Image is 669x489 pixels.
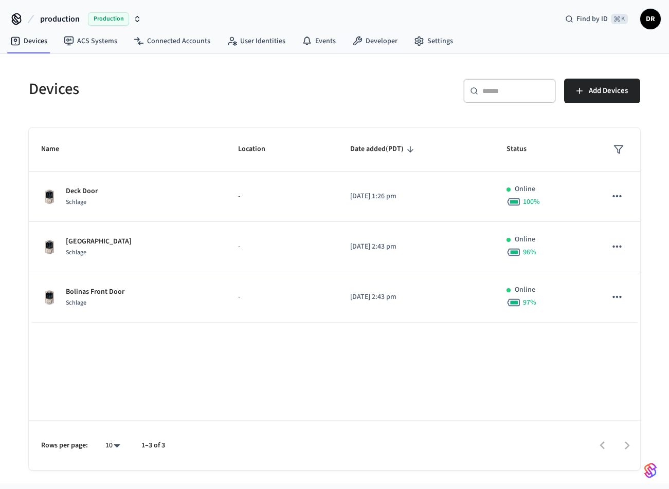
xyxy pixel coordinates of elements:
[238,141,279,157] span: Location
[640,9,661,29] button: DR
[350,141,417,157] span: Date added(PDT)
[41,239,58,255] img: Schlage Sense Smart Deadbolt with Camelot Trim, Front
[100,438,125,453] div: 10
[219,32,294,50] a: User Identities
[41,289,58,306] img: Schlage Sense Smart Deadbolt with Camelot Trim, Front
[29,128,640,323] table: sticky table
[238,241,325,252] p: -
[41,141,73,157] span: Name
[294,32,344,50] a: Events
[564,79,640,103] button: Add Devices
[56,32,125,50] a: ACS Systems
[66,198,86,206] span: Schlage
[589,84,628,98] span: Add Devices
[576,14,608,24] span: Find by ID
[125,32,219,50] a: Connected Accounts
[350,191,482,202] p: [DATE] 1:26 pm
[41,189,58,205] img: Schlage Sense Smart Deadbolt with Camelot Trim, Front
[41,440,88,451] p: Rows per page:
[40,13,80,25] span: production
[88,12,129,26] span: Production
[344,32,406,50] a: Developer
[66,287,124,297] p: Bolinas Front Door
[523,247,536,257] span: 96 %
[29,79,329,100] h5: Devices
[641,10,660,28] span: DR
[66,298,86,307] span: Schlage
[350,292,482,303] p: [DATE] 2:43 pm
[515,285,535,295] p: Online
[611,14,628,24] span: ⌘ K
[406,32,461,50] a: Settings
[2,32,56,50] a: Devices
[515,184,535,195] p: Online
[523,297,536,308] span: 97 %
[557,10,636,28] div: Find by ID⌘ K
[238,191,325,202] p: -
[141,440,165,451] p: 1–3 of 3
[523,197,540,207] span: 100 %
[644,462,657,479] img: SeamLogoGradient.69752ec5.svg
[66,186,98,197] p: Deck Door
[350,241,482,252] p: [DATE] 2:43 pm
[515,234,535,245] p: Online
[66,248,86,257] span: Schlage
[507,141,540,157] span: Status
[238,292,325,303] p: -
[66,236,132,247] p: [GEOGRAPHIC_DATA]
